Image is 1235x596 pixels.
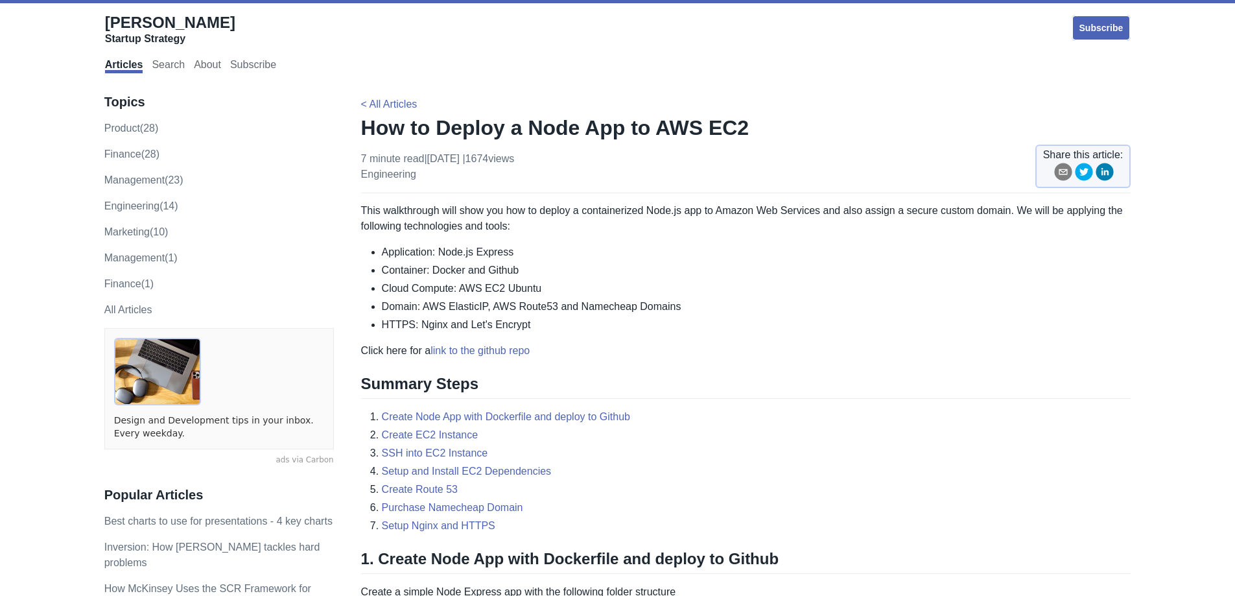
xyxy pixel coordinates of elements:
a: [PERSON_NAME]Startup Strategy [105,13,235,45]
a: Purchase Namecheap Domain [382,502,523,513]
a: Best charts to use for presentations - 4 key charts [104,516,333,527]
h2: 1. Create Node App with Dockerfile and deploy to Github [361,549,1131,574]
a: Articles [105,59,143,73]
p: 7 minute read | [DATE] [361,151,515,182]
a: About [194,59,221,73]
a: Design and Development tips in your inbox. Every weekday. [114,414,324,440]
span: [PERSON_NAME] [105,14,235,31]
a: SSH into EC2 Instance [382,447,488,459]
a: Setup Nginx and HTTPS [382,520,495,531]
a: engineering(14) [104,200,178,211]
img: ads via Carbon [114,338,201,405]
li: Container: Docker and Github [382,263,1131,278]
div: Startup Strategy [105,32,235,45]
h3: Topics [104,94,334,110]
a: product(28) [104,123,159,134]
a: ads via Carbon [104,455,334,466]
a: Create Node App with Dockerfile and deploy to Github [382,411,630,422]
a: All Articles [104,304,152,315]
p: This walkthrough will show you how to deploy a containerized Node.js app to Amazon Web Services a... [361,203,1131,234]
button: email [1054,163,1072,185]
a: Management(1) [104,252,178,263]
h3: Popular Articles [104,487,334,503]
button: twitter [1075,163,1093,185]
a: Subscribe [1072,15,1131,41]
a: Inversion: How [PERSON_NAME] tackles hard problems [104,542,320,568]
li: Domain: AWS ElasticIP, AWS Route53 and Namecheap Domains [382,299,1131,315]
h2: Summary Steps [361,374,1131,399]
a: marketing(10) [104,226,169,237]
a: Create Route 53 [382,484,458,495]
li: Application: Node.js Express [382,244,1131,260]
a: Search [152,59,185,73]
span: | 1674 views [462,153,514,164]
a: < All Articles [361,99,418,110]
a: Create EC2 Instance [382,429,478,440]
p: Click here for a [361,343,1131,359]
a: management(23) [104,174,183,185]
button: linkedin [1096,163,1114,185]
a: engineering [361,169,416,180]
a: Setup and Install EC2 Dependencies [382,466,552,477]
a: finance(28) [104,149,159,160]
li: Cloud Compute: AWS EC2 Ubuntu [382,281,1131,296]
a: Finance(1) [104,278,154,289]
a: link to the github repo [430,345,530,356]
h1: How to Deploy a Node App to AWS EC2 [361,115,1131,141]
span: Share this article: [1043,147,1123,163]
li: HTTPS: Nginx and Let's Encrypt [382,317,1131,333]
a: Subscribe [230,59,276,73]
